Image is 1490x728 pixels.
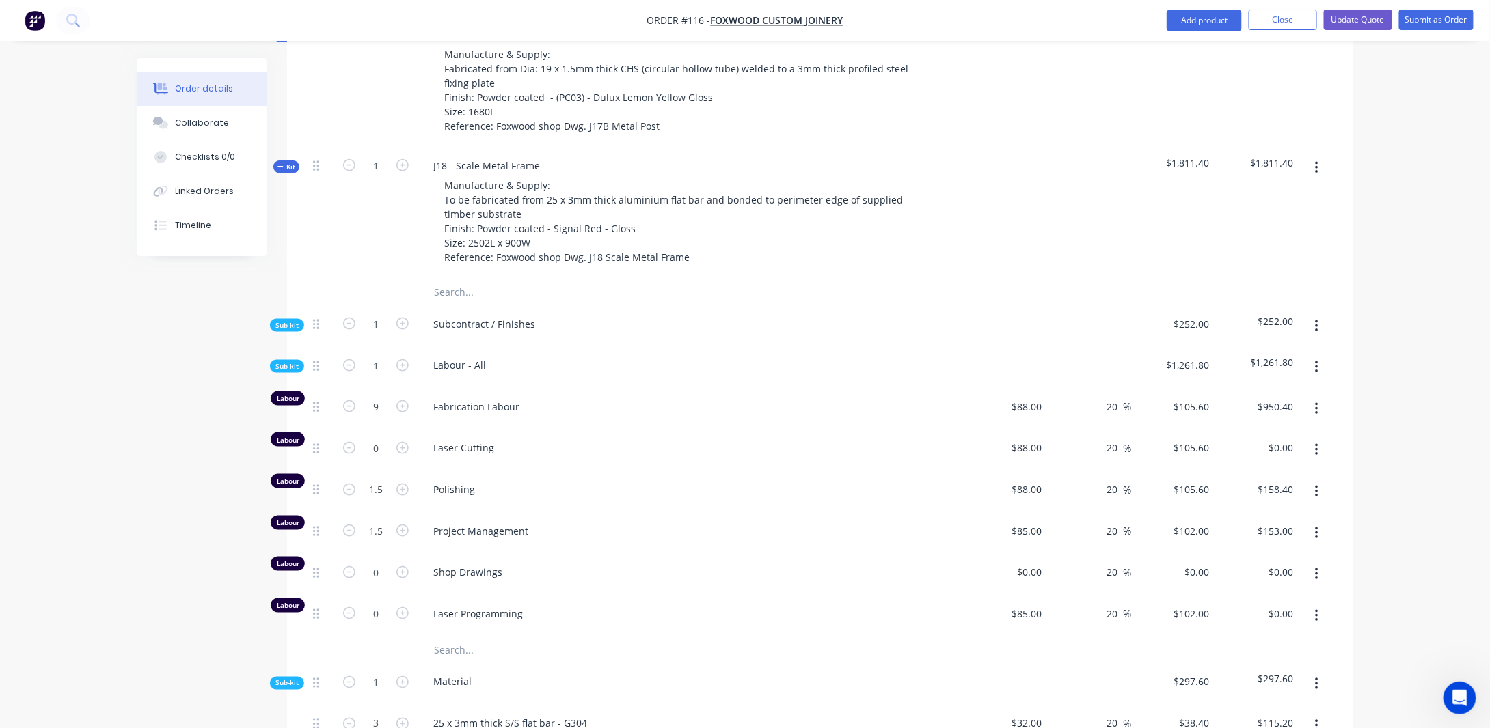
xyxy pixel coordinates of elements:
span: % [1123,482,1131,498]
span: $1,261.80 [1221,355,1294,369]
div: Material [422,672,483,692]
div: New feature [28,307,95,322]
a: Foxwood Custom Joinery [711,14,843,27]
span: Sub-kit [275,320,299,331]
div: Manufacture & Supply: Fabricated from Dia: 19 x 1.5mm thick CHS (circular hollow tube) welded to ... [433,44,936,136]
button: Update Quote [1324,10,1392,30]
span: Order #116 - [647,14,711,27]
span: % [1123,565,1131,580]
div: Close [235,22,260,46]
button: Share it with us [28,251,245,279]
span: Shop Drawings [433,565,958,579]
div: Kit [273,160,299,173]
div: Linked Orders [175,185,234,197]
div: Improvement [100,307,173,322]
button: News [137,426,205,481]
span: Sub-kit [275,361,299,372]
div: Labour - All [422,355,497,375]
span: % [1123,523,1131,539]
div: Checklists 0/0 [175,151,235,163]
button: Timeline [137,208,267,242]
button: Order details [137,72,267,106]
span: $252.00 [1221,314,1294,328]
span: Help [228,460,250,470]
span: % [1123,606,1131,621]
button: Messages [68,426,137,481]
div: Sub-kit [270,319,304,332]
img: Factory [25,10,45,31]
input: Search... [433,636,707,664]
p: How can we help? [27,120,246,143]
div: Sub-kit [270,360,304,373]
span: Laser Cutting [433,440,958,455]
span: Polishing [433,482,958,496]
div: Send us a messageWe typically reply in under 10 minutes [14,161,260,213]
div: J18 - Scale Metal Frame [422,156,551,176]
span: Kit [277,162,295,172]
div: New featureImprovementFactory Weekly Updates - [DATE]Hey, Factory pro there👋 [14,296,260,374]
span: $297.60 [1137,675,1210,689]
div: Labour [271,557,305,571]
div: Labour [271,432,305,447]
button: Close [1249,10,1317,30]
input: Search... [433,279,707,306]
button: Help [205,426,273,481]
p: Hi [PERSON_NAME] [27,97,246,120]
span: Home [18,460,49,470]
div: Timeline [175,219,211,232]
button: Checklists 0/0 [137,140,267,174]
div: Labour [271,516,305,530]
h2: Factory Feature Walkthroughs [28,392,245,406]
iframe: Intercom live chat [1444,682,1476,714]
span: % [1123,399,1131,415]
button: Add product [1167,10,1242,31]
button: Collaborate [137,106,267,140]
div: We typically reply in under 10 minutes [28,187,228,201]
span: Project Management [433,524,958,538]
span: News [158,460,184,470]
div: Subcontract / Finishes [422,314,546,334]
img: logo [27,26,109,48]
span: $1,811.40 [1221,156,1294,170]
div: Collaborate [175,117,229,129]
span: Laser Programming [433,606,958,621]
button: Submit as Order [1399,10,1474,30]
div: Factory Weekly Updates - [DATE] [28,331,221,345]
span: Messages [79,460,126,470]
div: Labour [271,598,305,613]
div: Hey, Factory pro there👋 [28,348,221,362]
div: Labour [271,391,305,406]
div: Order details [175,83,233,95]
span: Sub-kit [275,678,299,688]
span: % [1123,440,1131,456]
button: Linked Orders [137,174,267,208]
span: $297.60 [1221,672,1294,686]
div: Sub-kit [270,677,304,690]
span: $1,811.40 [1137,156,1210,170]
h2: Have an idea or feature request? [28,232,245,246]
span: $252.00 [1137,317,1210,331]
span: $1,261.80 [1137,358,1210,372]
div: Send us a message [28,173,228,187]
div: Labour [271,474,305,488]
div: Manufacture & Supply: To be fabricated from 25 x 3mm thick aluminium flat bar and bonded to perim... [433,176,936,267]
span: Fabrication Labour [433,400,958,414]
